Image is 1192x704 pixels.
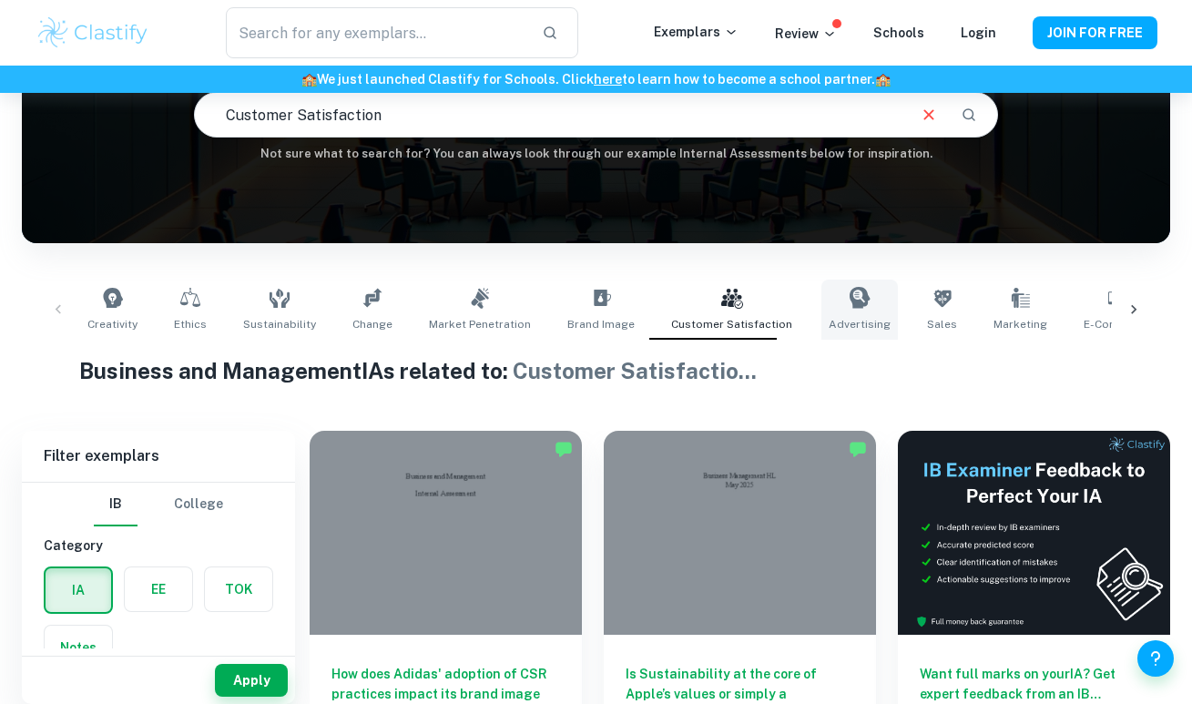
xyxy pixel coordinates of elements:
span: Creativity [87,316,138,332]
div: Filter type choice [94,483,223,526]
button: JOIN FOR FREE [1033,16,1157,49]
span: Sustainability [243,316,316,332]
a: here [594,72,622,87]
img: Marked [849,440,867,458]
span: E-commerce [1084,316,1153,332]
span: Sales [927,316,957,332]
button: EE [125,567,192,611]
span: Advertising [829,316,891,332]
button: Clear [912,97,946,132]
button: IA [46,568,111,612]
a: Schools [873,26,924,40]
span: Ethics [174,316,207,332]
span: Market Penetration [429,316,531,332]
h6: Not sure what to search for? You can always look through our example Internal Assessments below f... [22,145,1170,163]
span: 🏫 [875,72,891,87]
h6: Want full marks on your IA ? Get expert feedback from an IB examiner! [920,664,1148,704]
a: Login [961,26,996,40]
h6: Filter exemplars [22,431,295,482]
span: Marketing [993,316,1047,332]
p: Exemplars [654,22,739,42]
span: Customer Satisfactio ... [513,358,757,383]
button: Help and Feedback [1137,640,1174,677]
h6: Category [44,536,273,556]
img: Clastify logo [36,15,151,51]
span: 🏫 [301,72,317,87]
button: IB [94,483,138,526]
span: Change [352,316,392,332]
img: Thumbnail [898,431,1170,635]
input: Search for any exemplars... [226,7,526,58]
button: TOK [205,567,272,611]
img: Marked [555,440,573,458]
h6: We just launched Clastify for Schools. Click to learn how to become a school partner. [4,69,1188,89]
h1: Business and Management IAs related to: [79,354,1113,387]
button: Notes [45,626,112,669]
button: Apply [215,664,288,697]
button: Search [953,99,984,130]
input: E.g. tech company expansion, marketing strategies, motivation theories... [195,89,904,140]
button: College [174,483,223,526]
span: Customer Satisfaction [671,316,792,332]
p: Review [775,24,837,44]
span: Brand Image [567,316,635,332]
